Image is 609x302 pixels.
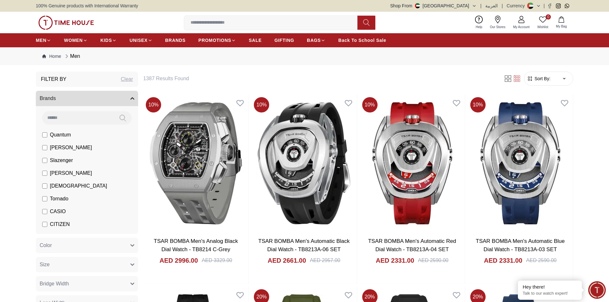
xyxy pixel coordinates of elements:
[40,280,69,288] span: Bridge Width
[38,16,94,30] img: ...
[526,257,557,264] div: AED 2590.00
[534,14,552,31] a: 0Wishlist
[360,95,465,232] img: TSAR BOMBA Men's Automatic Red Dial Watch - TB8213A-04 SET
[64,52,80,60] div: Men
[485,3,498,9] button: العربية
[64,37,83,43] span: WOMEN
[50,195,68,203] span: Tornado
[310,257,340,264] div: AED 2957.00
[472,14,486,31] a: Help
[36,276,138,291] button: Bridge Width
[40,242,52,249] span: Color
[36,238,138,253] button: Color
[36,37,46,43] span: MEN
[486,14,509,31] a: Our Stores
[100,35,117,46] a: KIDS
[307,35,325,46] a: BAGS
[42,196,47,201] input: Tornado
[129,35,152,46] a: UNISEX
[523,284,577,290] div: Hey there!
[553,24,569,29] span: My Bag
[42,145,47,150] input: [PERSON_NAME]
[50,221,70,228] span: CITIZEN
[376,256,414,265] h4: AED 2331.00
[143,75,496,82] h6: 1387 Results Found
[476,238,565,252] a: TSAR BOMBA Men's Automatic Blue Dial Watch - TB8213A-03 SET
[249,35,262,46] a: SALE
[338,37,386,43] span: Back To School Sale
[258,238,350,252] a: TSAR BOMBA Men's Automatic Black Dial Watch - TB8213A-06 SET
[535,25,551,29] span: Wishlist
[199,35,236,46] a: PROMOTIONS
[543,3,545,9] span: |
[41,75,66,83] h3: Filter By
[165,35,186,46] a: BRANDS
[338,35,386,46] a: Back To School Sale
[36,3,138,9] span: 100% Genuine products with International Warranty
[470,97,486,112] span: 10 %
[40,95,56,102] span: Brands
[50,131,71,139] span: Quantum
[42,209,47,214] input: CASIO
[362,97,378,112] span: 10 %
[468,95,573,232] img: TSAR BOMBA Men's Automatic Blue Dial Watch - TB8213A-03 SET
[160,256,198,265] h4: AED 2996.00
[546,14,551,19] span: 0
[129,37,147,43] span: UNISEX
[552,15,571,30] button: My Bag
[527,75,550,82] button: Sort By:
[523,291,577,296] p: Talk to our watch expert!
[390,3,477,9] button: Shop From[GEOGRAPHIC_DATA]
[268,256,306,265] h4: AED 2661.00
[42,53,61,59] a: Home
[533,75,550,82] span: Sort By:
[50,182,107,190] span: [DEMOGRAPHIC_DATA]
[42,222,47,227] input: CITIZEN
[50,144,92,151] span: [PERSON_NAME]
[488,25,508,29] span: Our Stores
[42,183,47,189] input: [DEMOGRAPHIC_DATA]
[42,171,47,176] input: [PERSON_NAME]
[143,95,248,232] img: TSAR BOMBA Men's Analog Black Dial Watch - TB8214 C-Grey
[480,3,482,9] span: |
[368,238,456,252] a: TSAR BOMBA Men's Automatic Red Dial Watch - TB8213A-04 SET
[274,37,294,43] span: GIFTING
[511,25,532,29] span: My Account
[64,35,88,46] a: WOMEN
[36,257,138,272] button: Size
[507,3,527,9] div: Currency
[473,25,485,29] span: Help
[50,169,92,177] span: [PERSON_NAME]
[502,3,503,9] span: |
[50,208,66,215] span: CASIO
[36,91,138,106] button: Brands
[40,261,50,268] span: Size
[565,4,569,8] a: Whatsapp
[36,35,51,46] a: MEN
[146,97,161,112] span: 10 %
[418,257,449,264] div: AED 2590.00
[249,37,262,43] span: SALE
[251,95,356,232] img: TSAR BOMBA Men's Automatic Black Dial Watch - TB8213A-06 SET
[121,75,133,83] div: Clear
[36,47,573,65] nav: Breadcrumb
[199,37,231,43] span: PROMOTIONS
[307,37,321,43] span: BAGS
[588,281,606,299] div: Chat Widget
[154,238,238,252] a: TSAR BOMBA Men's Analog Black Dial Watch - TB8214 C-Grey
[42,132,47,137] input: Quantum
[415,3,420,8] img: United Arab Emirates
[202,257,232,264] div: AED 3329.00
[100,37,112,43] span: KIDS
[274,35,294,46] a: GIFTING
[556,4,561,8] a: Instagram
[165,37,186,43] span: BRANDS
[50,233,68,241] span: GUESS
[484,256,522,265] h4: AED 2331.00
[42,158,47,163] input: Slazenger
[254,97,269,112] span: 10 %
